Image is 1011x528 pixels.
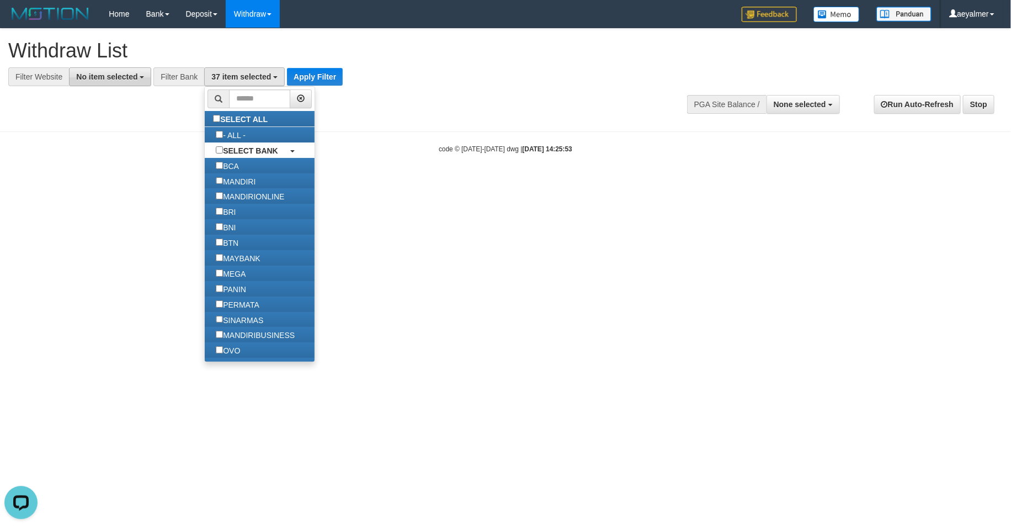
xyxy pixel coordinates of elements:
input: BRI [216,208,223,215]
span: 37 item selected [211,72,271,81]
button: No item selected [69,67,151,86]
input: MANDIRIBUSINESS [216,331,223,338]
input: MANDIRIONLINE [216,192,223,199]
img: MOTION_logo.png [8,6,92,22]
img: Button%20Memo.svg [813,7,860,22]
img: panduan.png [876,7,932,22]
input: SELECT ALL [213,115,220,122]
input: SELECT BANK [216,146,223,154]
label: MANDIRIONLINE [205,188,295,204]
h1: Withdraw List [8,40,663,62]
input: SINARMAS [216,316,223,323]
img: Feedback.jpg [742,7,797,22]
label: PERMATA [205,297,270,312]
label: SELECT ALL [205,111,279,126]
input: MEGA [216,270,223,277]
span: No item selected [76,72,137,81]
input: - ALL - [216,131,223,138]
input: MANDIRI [216,177,223,184]
div: PGA Site Balance / [687,95,767,114]
label: - ALL - [205,127,257,142]
a: Stop [963,95,994,114]
div: Filter Website [8,67,69,86]
button: 37 item selected [204,67,285,86]
input: BNI [216,223,223,230]
label: MANDIRIBUSINESS [205,327,306,342]
strong: [DATE] 14:25:53 [523,145,572,153]
label: MANDIRI [205,173,267,189]
label: SINARMAS [205,312,274,328]
button: None selected [767,95,840,114]
a: SELECT BANK [205,142,315,158]
input: PERMATA [216,300,223,308]
label: MAYBANK [205,250,271,266]
input: BCA [216,162,223,169]
b: SELECT BANK [223,146,278,155]
label: OVO [205,342,251,358]
label: GOPAY [205,358,260,373]
div: Filter Bank [153,67,204,86]
input: BTN [216,239,223,246]
label: MEGA [205,266,257,281]
button: Open LiveChat chat widget [4,4,38,38]
label: PANIN [205,281,257,297]
input: PANIN [216,285,223,292]
input: MAYBANK [216,254,223,261]
label: BNI [205,219,247,235]
label: BTN [205,235,249,250]
label: BRI [205,204,247,219]
a: Run Auto-Refresh [874,95,961,114]
input: OVO [216,346,223,353]
small: code © [DATE]-[DATE] dwg | [439,145,572,153]
label: BCA [205,158,250,173]
span: None selected [774,100,826,109]
button: Apply Filter [287,68,343,86]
